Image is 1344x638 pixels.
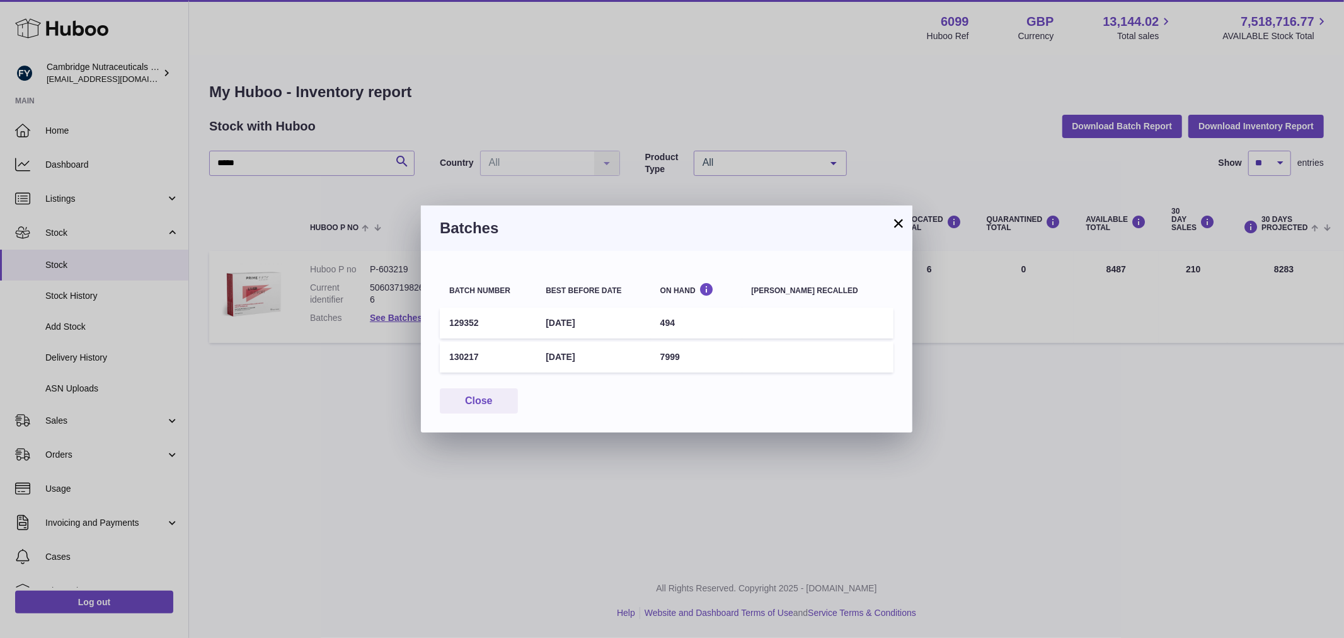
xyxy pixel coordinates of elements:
div: On Hand [660,282,733,294]
div: Batch number [449,287,527,295]
td: [DATE] [536,342,650,373]
td: [DATE] [536,308,650,339]
td: 130217 [440,342,536,373]
td: 129352 [440,308,536,339]
td: 7999 [651,342,742,373]
h3: Batches [440,218,893,238]
button: × [891,216,906,231]
div: Best before date [546,287,641,295]
div: [PERSON_NAME] recalled [752,287,884,295]
td: 494 [651,308,742,339]
button: Close [440,388,518,414]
